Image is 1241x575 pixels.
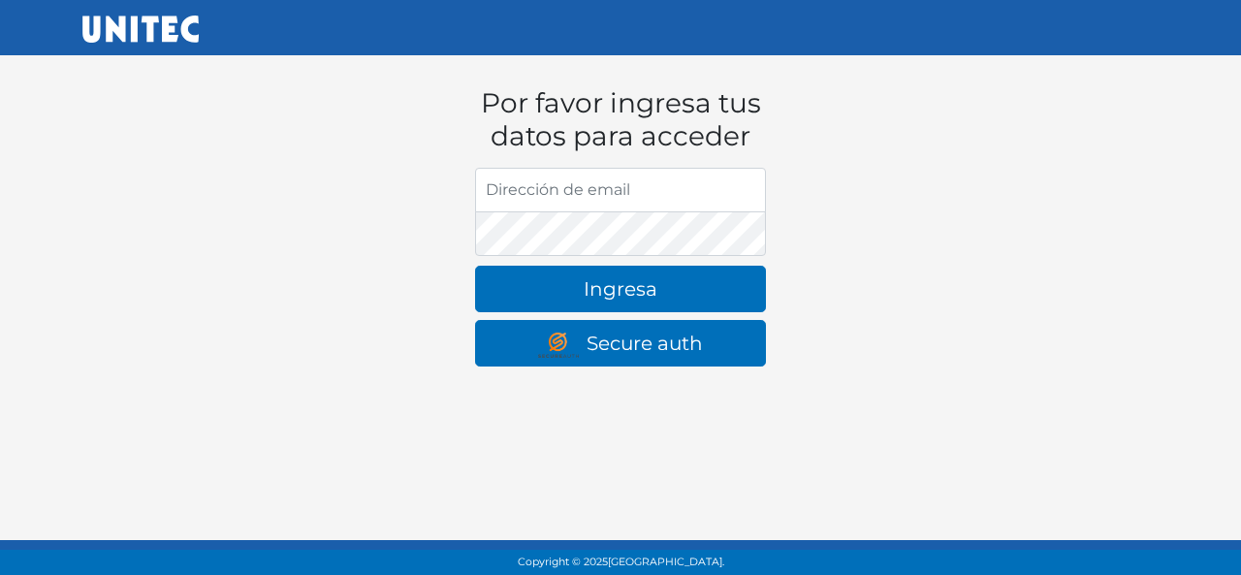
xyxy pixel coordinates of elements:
img: UNITEC [82,16,199,43]
button: Ingresa [475,266,766,312]
h1: Por favor ingresa tus datos para acceder [475,87,766,152]
input: Dirección de email [475,168,766,212]
img: secure auth logo [538,333,587,358]
span: [GEOGRAPHIC_DATA]. [608,556,724,568]
a: Secure auth [475,320,766,367]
